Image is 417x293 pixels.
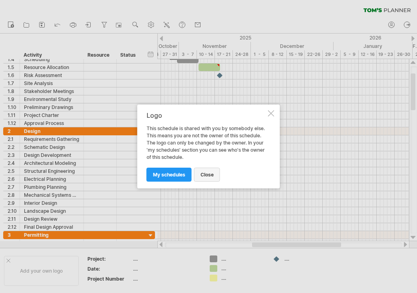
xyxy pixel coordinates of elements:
[153,172,185,178] span: my schedules
[147,112,266,181] div: This schedule is shared with you by somebody else. This means you are not the owner of this sched...
[147,112,266,119] div: Logo
[147,168,192,182] a: my schedules
[194,168,220,182] a: close
[201,172,214,178] span: close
